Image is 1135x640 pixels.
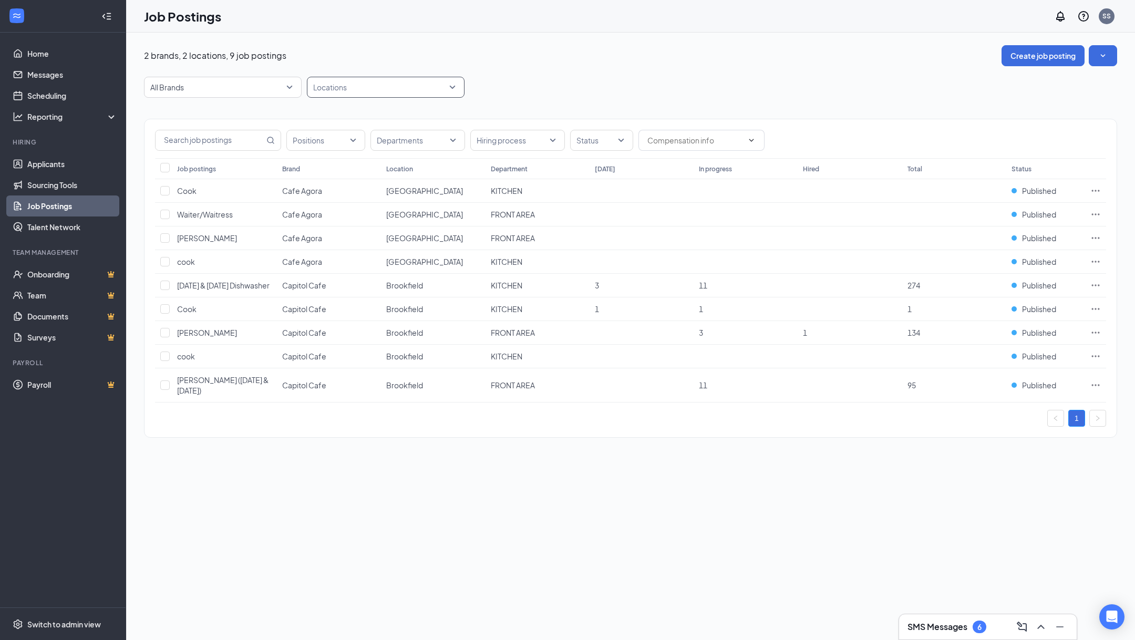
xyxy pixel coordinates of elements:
[1068,410,1085,427] li: 1
[1095,415,1101,421] span: right
[1022,380,1056,390] span: Published
[282,304,326,314] span: Capitol Cafe
[1089,410,1106,427] li: Next Page
[27,174,117,195] a: Sourcing Tools
[27,195,117,216] a: Job Postings
[1022,351,1056,362] span: Published
[1002,45,1085,66] button: Create job posting
[177,352,195,361] span: cook
[491,257,522,266] span: KITCHEN
[486,297,590,321] td: KITCHEN
[803,328,807,337] span: 1
[27,374,117,395] a: PayrollCrown
[386,164,413,173] div: Location
[491,210,535,219] span: FRONT AREA
[1035,621,1047,633] svg: ChevronUp
[27,306,117,327] a: DocumentsCrown
[386,352,423,361] span: Brookfield
[699,380,707,390] span: 11
[177,375,269,395] span: [PERSON_NAME] ([DATE] & [DATE])
[277,203,381,226] td: Cafe Agora
[13,111,23,122] svg: Analysis
[386,281,423,290] span: Brookfield
[282,233,322,243] span: Cafe Agora
[381,226,485,250] td: Menomonee Falls
[282,328,326,337] span: Capitol Cafe
[27,43,117,64] a: Home
[177,257,195,266] span: cook
[144,7,221,25] h1: Job Postings
[491,281,522,290] span: KITCHEN
[694,158,798,179] th: In progress
[1099,604,1124,629] div: Open Intercom Messenger
[1022,209,1056,220] span: Published
[1090,233,1101,243] svg: Ellipses
[13,138,115,147] div: Hiring
[282,352,326,361] span: Capitol Cafe
[1090,327,1101,338] svg: Ellipses
[1090,185,1101,196] svg: Ellipses
[27,216,117,238] a: Talent Network
[381,274,485,297] td: Brookfield
[1022,185,1056,196] span: Published
[27,264,117,285] a: OnboardingCrown
[266,136,275,144] svg: MagnifyingGlass
[277,250,381,274] td: Cafe Agora
[486,321,590,345] td: FRONT AREA
[386,380,423,390] span: Brookfield
[27,327,117,348] a: SurveysCrown
[277,321,381,345] td: Capitol Cafe
[486,179,590,203] td: KITCHEN
[1053,415,1059,421] span: left
[282,210,322,219] span: Cafe Agora
[282,281,326,290] span: Capitol Cafe
[1033,618,1049,635] button: ChevronUp
[156,130,264,150] input: Search job postings
[491,304,522,314] span: KITCHEN
[277,297,381,321] td: Capitol Cafe
[27,153,117,174] a: Applicants
[386,233,463,243] span: [GEOGRAPHIC_DATA]
[1054,10,1067,23] svg: Notifications
[381,345,485,368] td: Brookfield
[1077,10,1090,23] svg: QuestionInfo
[282,186,322,195] span: Cafe Agora
[277,368,381,402] td: Capitol Cafe
[907,380,916,390] span: 95
[1090,351,1101,362] svg: Ellipses
[282,257,322,266] span: Cafe Agora
[491,164,528,173] div: Department
[907,281,920,290] span: 274
[13,358,115,367] div: Payroll
[1090,280,1101,291] svg: Ellipses
[486,203,590,226] td: FRONT AREA
[282,380,326,390] span: Capitol Cafe
[747,136,756,144] svg: ChevronDown
[1022,280,1056,291] span: Published
[595,281,599,290] span: 3
[177,281,270,290] span: [DATE] & [DATE] Dishwasher
[907,328,920,337] span: 134
[907,304,912,314] span: 1
[977,623,982,632] div: 6
[595,304,599,314] span: 1
[1016,621,1028,633] svg: ComposeMessage
[1090,304,1101,314] svg: Ellipses
[381,203,485,226] td: Menomonee Falls
[386,257,463,266] span: [GEOGRAPHIC_DATA]
[27,85,117,106] a: Scheduling
[277,274,381,297] td: Capitol Cafe
[1098,50,1108,61] svg: SmallChevronDown
[12,11,22,21] svg: WorkstreamLogo
[144,50,286,61] p: 2 brands, 2 locations, 9 job postings
[177,186,197,195] span: Cook
[1047,410,1064,427] button: left
[27,285,117,306] a: TeamCrown
[381,250,485,274] td: Menomonee Falls
[486,368,590,402] td: FRONT AREA
[1047,410,1064,427] li: Previous Page
[1014,618,1030,635] button: ComposeMessage
[177,164,216,173] div: Job postings
[1090,256,1101,267] svg: Ellipses
[381,179,485,203] td: Menomonee Falls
